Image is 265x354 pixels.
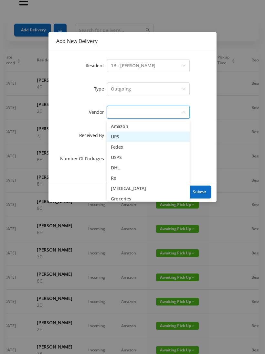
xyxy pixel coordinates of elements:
[56,38,209,45] div: Add New Delivery
[56,58,209,166] form: Add New Delivery
[111,59,155,72] div: 1B - Sarah Dennis
[107,173,190,183] li: Rx
[107,152,190,163] li: USPS
[60,156,107,162] label: Number Of Packages
[111,83,131,95] div: Outgoing
[107,194,190,204] li: Groceries
[182,64,186,68] i: icon: down
[107,142,190,152] li: Fedex
[79,132,107,138] label: Received By
[86,62,107,69] label: Resident
[107,183,190,194] li: [MEDICAL_DATA]
[182,110,186,115] i: icon: down
[188,186,211,198] button: Submit
[107,121,190,132] li: Amazon
[182,87,186,91] i: icon: down
[94,86,107,92] label: Type
[107,163,190,173] li: DHL
[89,109,107,115] label: Vendor
[107,132,190,142] li: UPS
